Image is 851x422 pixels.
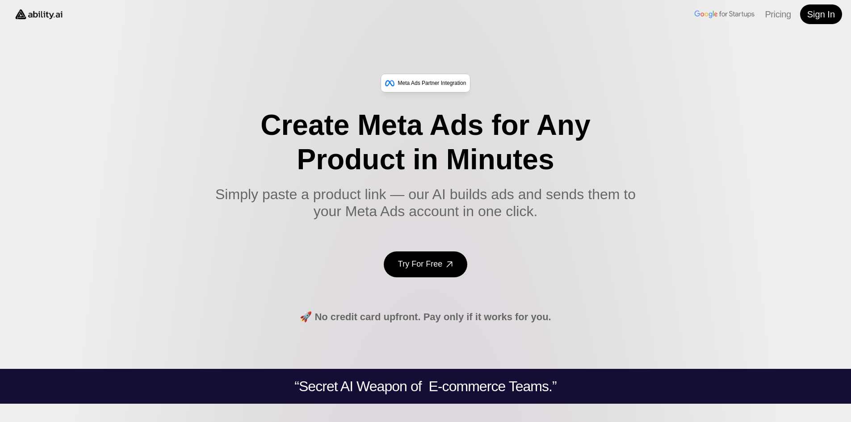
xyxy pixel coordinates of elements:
[808,8,835,21] h4: Sign In
[764,8,792,20] a: Pricing
[398,259,443,270] h4: Try For Free
[302,310,550,324] h4: 🚀 No credit card upfront. Pay only if it works for you.
[383,251,468,277] a: Try For Free
[264,379,587,393] h2: “Secret AI Weapon of E-commerce Teams.”
[209,108,642,177] h1: Create Meta Ads for Any Product in Minutes
[801,4,842,24] a: Sign In
[396,79,469,88] p: Meta Ads Partner Integration
[209,186,642,220] h1: Simply paste a product link — our AI builds ads and sends them to your Meta Ads account in one cl...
